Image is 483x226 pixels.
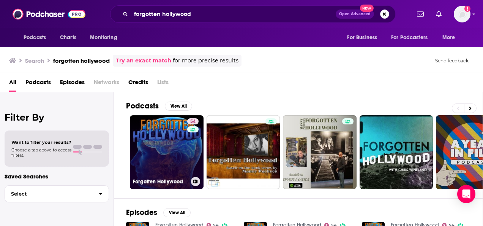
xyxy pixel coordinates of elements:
[85,30,127,45] button: open menu
[157,76,169,92] span: Lists
[190,118,196,126] span: 54
[55,30,81,45] a: Charts
[130,115,204,189] a: 54Forgotten Hollywood
[442,32,455,43] span: More
[60,76,85,92] a: Episodes
[464,6,470,12] svg: Add a profile image
[126,101,159,111] h2: Podcasts
[131,8,336,20] input: Search podcasts, credits, & more...
[116,56,171,65] a: Try an exact match
[128,76,148,92] a: Credits
[5,112,109,123] h2: Filter By
[454,6,470,22] img: User Profile
[5,185,109,202] button: Select
[25,57,44,64] h3: Search
[457,185,475,203] div: Open Intercom Messenger
[433,57,471,64] button: Send feedback
[454,6,470,22] span: Logged in as SusanHershberg
[336,10,374,19] button: Open AdvancedNew
[53,57,110,64] h3: forgotten hollywood
[5,173,109,180] p: Saved Searches
[187,118,199,124] a: 54
[414,8,427,21] a: Show notifications dropdown
[110,5,396,23] div: Search podcasts, credits, & more...
[13,7,85,21] img: Podchaser - Follow, Share and Rate Podcasts
[437,30,465,45] button: open menu
[360,5,374,12] span: New
[94,76,119,92] span: Networks
[126,208,157,217] h2: Episodes
[386,30,439,45] button: open menu
[165,102,192,111] button: View All
[391,32,428,43] span: For Podcasters
[347,32,377,43] span: For Business
[24,32,46,43] span: Podcasts
[339,12,371,16] span: Open Advanced
[9,76,16,92] a: All
[11,140,71,145] span: Want to filter your results?
[433,8,445,21] a: Show notifications dropdown
[126,208,191,217] a: EpisodesView All
[25,76,51,92] a: Podcasts
[454,6,470,22] button: Show profile menu
[163,208,191,217] button: View All
[5,191,93,196] span: Select
[173,56,238,65] span: for more precise results
[90,32,117,43] span: Monitoring
[126,101,192,111] a: PodcastsView All
[60,32,76,43] span: Charts
[11,147,71,158] span: Choose a tab above to access filters.
[133,178,188,185] h3: Forgotten Hollywood
[18,30,56,45] button: open menu
[342,30,387,45] button: open menu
